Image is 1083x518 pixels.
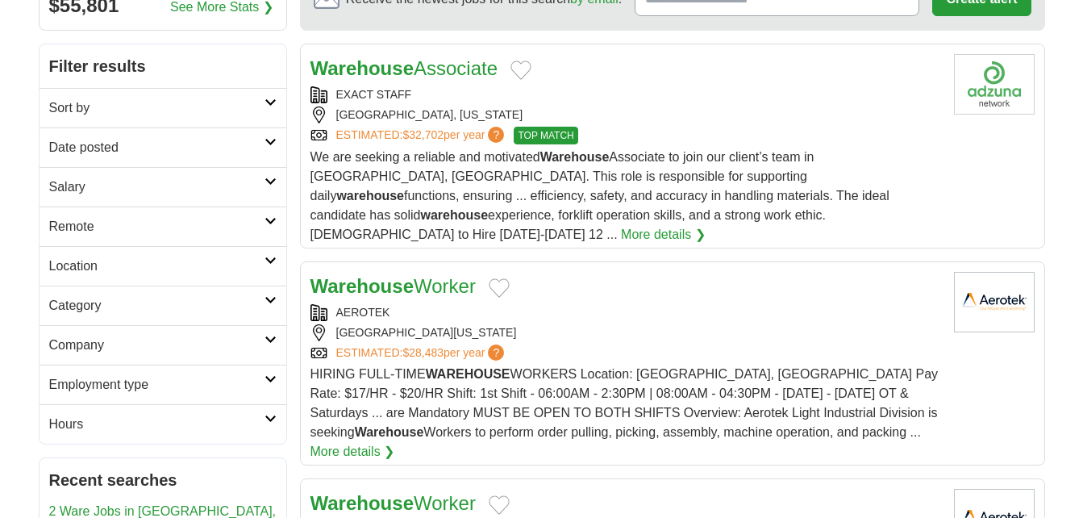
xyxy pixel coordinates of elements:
[49,415,265,434] h2: Hours
[336,127,508,144] a: ESTIMATED:$32,702per year?
[954,272,1035,332] img: Aerotek logo
[488,127,504,143] span: ?
[402,128,444,141] span: $32,702
[489,495,510,515] button: Add to favorite jobs
[420,208,488,222] strong: warehouse
[40,44,286,88] h2: Filter results
[40,207,286,246] a: Remote
[336,345,508,361] a: ESTIMATED:$28,483per year?
[488,345,504,361] span: ?
[49,138,265,157] h2: Date posted
[40,88,286,127] a: Sort by
[49,217,265,236] h2: Remote
[426,367,510,381] strong: WAREHOUSE
[310,492,476,514] a: WarehouseWorker
[310,57,414,79] strong: Warehouse
[540,150,610,164] strong: Warehouse
[402,346,444,359] span: $28,483
[49,468,277,492] h2: Recent searches
[49,257,265,276] h2: Location
[621,225,706,244] a: More details ❯
[40,404,286,444] a: Hours
[49,375,265,395] h2: Employment type
[310,275,414,297] strong: Warehouse
[49,296,265,315] h2: Category
[336,189,404,203] strong: warehouse
[40,325,286,365] a: Company
[40,246,286,286] a: Location
[49,98,265,118] h2: Sort by
[49,336,265,355] h2: Company
[310,150,889,241] span: We are seeking a reliable and motivated Associate to join our client’s team in [GEOGRAPHIC_DATA],...
[310,492,414,514] strong: Warehouse
[336,306,390,319] a: AEROTEK
[310,367,939,439] span: HIRING FULL-TIME WORKERS Location: [GEOGRAPHIC_DATA], [GEOGRAPHIC_DATA] Pay Rate: $17/HR - $20/HR...
[40,167,286,207] a: Salary
[310,86,941,103] div: EXACT STAFF
[40,365,286,404] a: Employment type
[310,275,476,297] a: WarehouseWorker
[355,425,424,439] strong: Warehouse
[514,127,577,144] span: TOP MATCH
[510,61,531,80] button: Add to favorite jobs
[954,54,1035,115] img: Company logo
[310,57,498,79] a: WarehouseAssociate
[310,107,941,123] div: [GEOGRAPHIC_DATA], [US_STATE]
[310,324,941,341] div: [GEOGRAPHIC_DATA][US_STATE]
[40,127,286,167] a: Date posted
[310,442,395,462] a: More details ❯
[489,278,510,298] button: Add to favorite jobs
[40,286,286,325] a: Category
[49,178,265,197] h2: Salary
